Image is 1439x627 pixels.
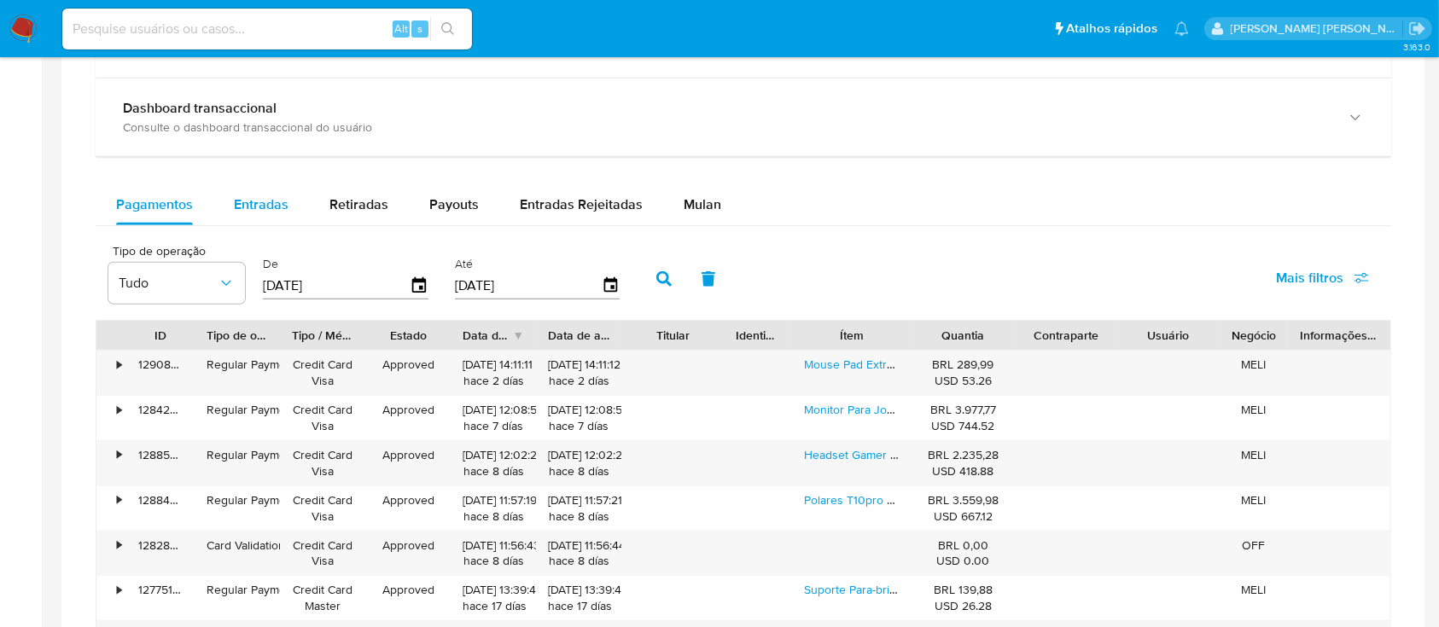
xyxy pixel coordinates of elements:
span: Atalhos rápidos [1066,20,1157,38]
input: Pesquise usuários ou casos... [62,18,472,40]
p: anna.almeida@mercadopago.com.br [1231,20,1403,37]
button: search-icon [430,17,465,41]
span: 3.163.0 [1403,40,1430,54]
span: Alt [394,20,408,37]
span: s [417,20,422,37]
a: Sair [1408,20,1426,38]
a: Notificações [1174,21,1189,36]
